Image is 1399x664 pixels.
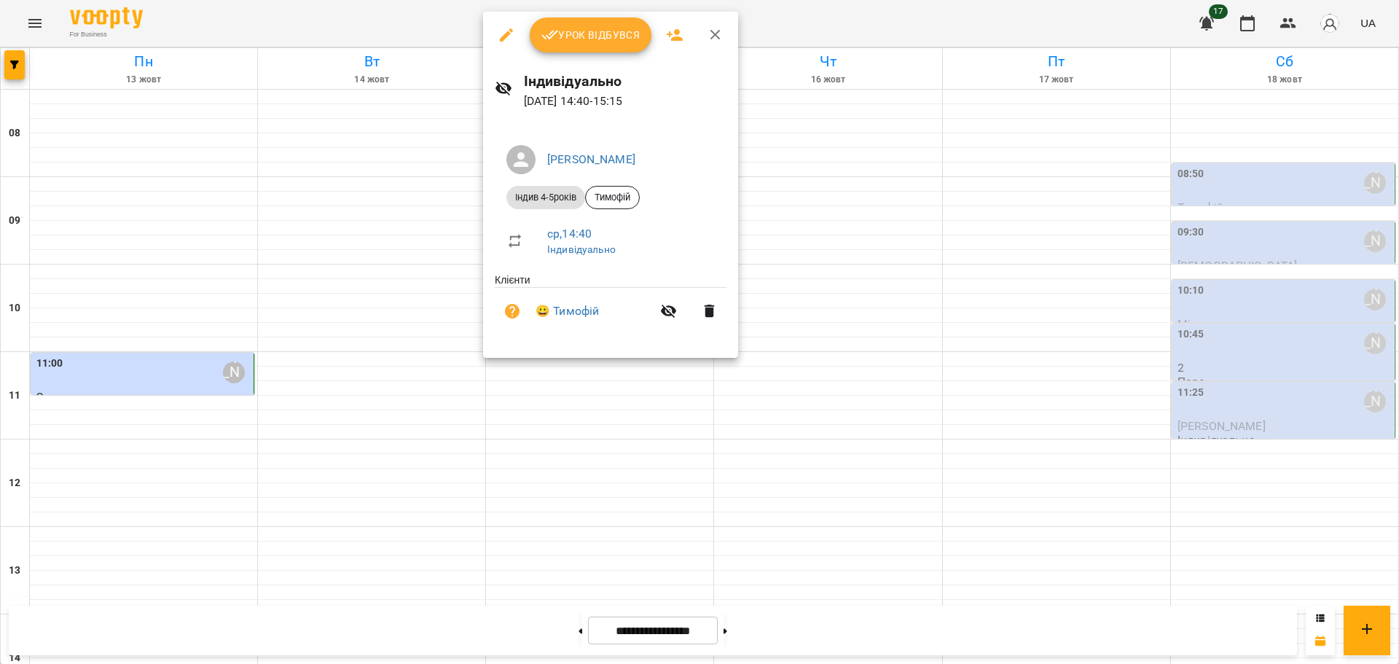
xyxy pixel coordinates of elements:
[536,302,599,320] a: 😀 Тимофій
[585,186,640,209] div: Тимофій
[495,273,726,340] ul: Клієнти
[495,294,530,329] button: Візит ще не сплачено. Додати оплату?
[547,243,616,255] a: Індивідуально
[547,227,592,241] a: ср , 14:40
[524,93,727,110] p: [DATE] 14:40 - 15:15
[547,152,635,166] a: [PERSON_NAME]
[530,17,652,52] button: Урок відбувся
[586,191,639,204] span: Тимофій
[506,191,585,204] span: Індив 4-5років
[541,26,640,44] span: Урок відбувся
[524,70,727,93] h6: Індивідуально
